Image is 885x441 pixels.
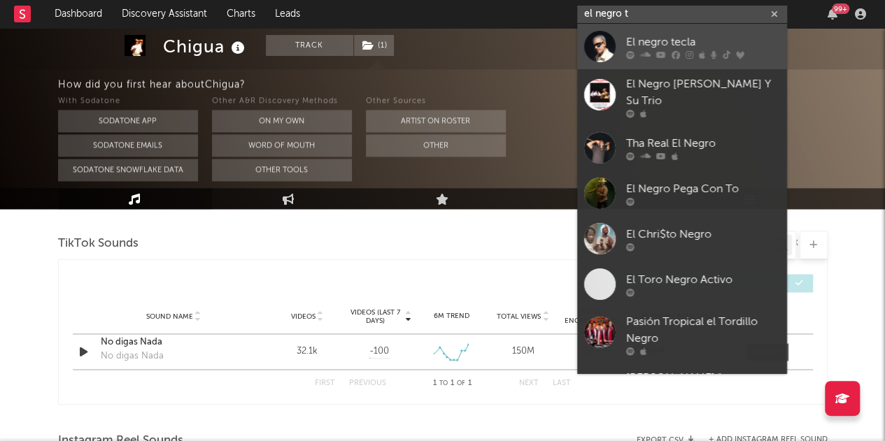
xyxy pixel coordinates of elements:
[626,76,780,110] div: El Negro [PERSON_NAME] Y Su Trio
[497,312,541,321] span: Total Views
[828,8,837,20] button: 99+
[626,135,780,152] div: Tha Real El Negro
[577,24,787,69] a: El negro tecla
[626,34,780,50] div: El negro tecla
[366,93,506,110] div: Other Sources
[353,35,395,56] span: ( 1 )
[577,171,787,216] a: El Negro Pega Con To
[553,379,571,387] button: Last
[626,180,780,197] div: El Negro Pega Con To
[101,349,164,363] div: No digas Nada
[577,261,787,307] a: El Toro Negro Activo
[626,226,780,243] div: El Chri$to Negro
[519,379,539,387] button: Next
[315,379,335,387] button: First
[577,6,787,23] input: Search for artists
[354,35,394,56] button: (1)
[366,110,506,132] button: Artist on Roster
[366,134,506,157] button: Other
[212,134,352,157] button: Word Of Mouth
[457,380,465,386] span: of
[275,345,340,359] div: 32.1k
[266,35,353,56] button: Track
[418,311,483,321] div: 6M Trend
[490,345,555,359] div: 150M
[626,271,780,288] div: El Toro Negro Activo
[414,375,491,392] div: 1 1 1
[212,110,352,132] button: On My Own
[369,345,389,359] span: -100
[212,159,352,181] button: Other Tools
[58,93,198,110] div: With Sodatone
[349,379,386,387] button: Previous
[577,307,787,363] a: Pasión Tropical el Tordillo Negro
[562,345,628,359] div: 22.3M
[577,125,787,171] a: Tha Real El Negro
[163,35,248,58] div: Chigua
[626,370,780,437] div: [PERSON_NAME] "[PERSON_NAME]" [PERSON_NAME] Y Sus Teclados
[58,159,198,181] button: Sodatone Snowflake Data
[562,308,619,325] span: Total Engagements
[626,314,780,347] div: Pasión Tropical el Tordillo Negro
[146,312,193,321] span: Sound Name
[291,312,316,321] span: Videos
[101,335,247,349] a: No digas Nada
[832,3,849,14] div: 99 +
[58,110,198,132] button: Sodatone App
[346,308,403,325] span: Videos (last 7 days)
[577,69,787,125] a: El Negro [PERSON_NAME] Y Su Trio
[439,380,448,386] span: to
[212,93,352,110] div: Other A&R Discovery Methods
[577,216,787,261] a: El Chri$to Negro
[58,134,198,157] button: Sodatone Emails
